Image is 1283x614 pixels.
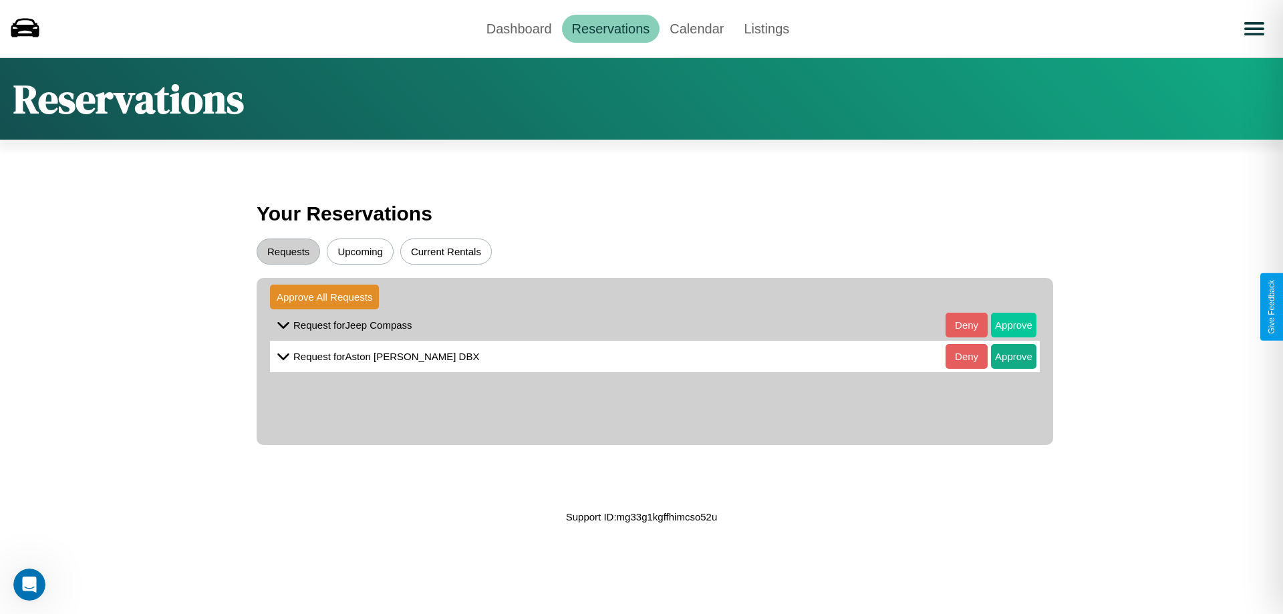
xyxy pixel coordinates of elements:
[257,196,1026,232] h3: Your Reservations
[257,239,320,265] button: Requests
[293,316,412,334] p: Request for Jeep Compass
[13,71,244,126] h1: Reservations
[991,313,1036,337] button: Approve
[562,15,660,43] a: Reservations
[1236,10,1273,47] button: Open menu
[734,15,799,43] a: Listings
[660,15,734,43] a: Calendar
[400,239,492,265] button: Current Rentals
[1267,280,1276,334] div: Give Feedback
[270,285,379,309] button: Approve All Requests
[991,344,1036,369] button: Approve
[293,347,479,365] p: Request for Aston [PERSON_NAME] DBX
[946,344,988,369] button: Deny
[946,313,988,337] button: Deny
[13,569,45,601] iframe: Intercom live chat
[566,508,718,526] p: Support ID: mg33g1kgffhimcso52u
[476,15,562,43] a: Dashboard
[327,239,394,265] button: Upcoming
